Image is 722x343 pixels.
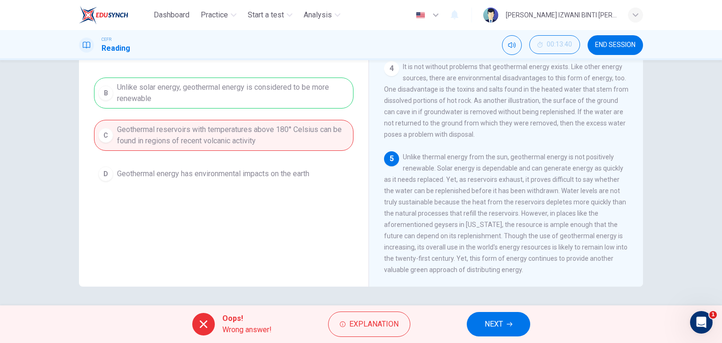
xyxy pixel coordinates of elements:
span: Wrong answer! [222,324,272,335]
span: NEXT [485,318,503,331]
div: 5 [384,151,399,166]
span: It is not without problems that geothermal energy exists. Like other energy sources, there are en... [384,63,628,138]
span: Explanation [349,318,399,331]
span: Analysis [304,9,332,21]
a: EduSynch logo [79,6,150,24]
span: END SESSION [595,41,636,49]
button: Analysis [300,7,344,23]
button: Explanation [328,312,410,337]
span: CEFR [102,36,111,43]
span: Dashboard [154,9,189,21]
button: Dashboard [150,7,193,23]
button: 00:13:40 [529,35,580,54]
div: Hide [529,35,580,55]
button: Start a test [244,7,296,23]
img: en [415,12,426,19]
img: EduSynch logo [79,6,128,24]
span: 00:13:40 [547,41,572,48]
button: NEXT [467,312,530,336]
div: 4 [384,61,399,76]
h1: Reading [102,43,130,54]
span: Unlike thermal energy from the sun, geothermal energy is not positively renewable. Solar energy i... [384,153,628,273]
iframe: Intercom live chat [690,311,713,334]
span: Start a test [248,9,284,21]
img: Profile picture [483,8,498,23]
span: 1 [709,311,717,319]
button: END SESSION [588,35,643,55]
span: Oops! [222,313,272,324]
span: Practice [201,9,228,21]
div: [PERSON_NAME] IZWANI BINTI [PERSON_NAME] [506,9,617,21]
div: Mute [502,35,522,55]
button: Practice [197,7,240,23]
